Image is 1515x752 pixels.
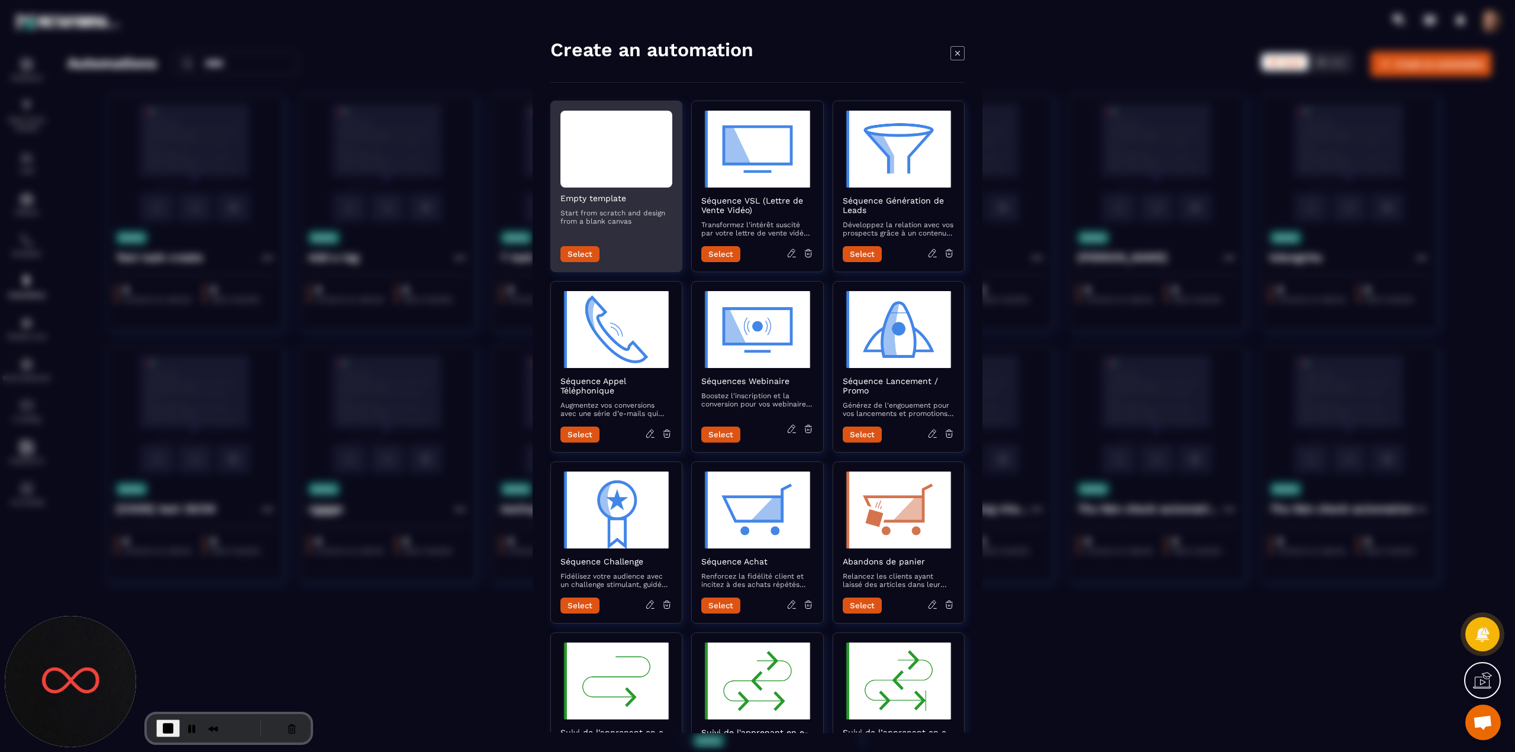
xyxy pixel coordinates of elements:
button: Select [843,427,882,443]
img: automation-objective-icon [843,643,955,719]
img: automation-objective-icon [843,111,955,188]
h2: Empty template [560,193,672,203]
h2: Séquence Appel Téléphonique [560,376,672,395]
h2: Séquence Génération de Leads [843,196,955,215]
p: Boostez l'inscription et la conversion pour vos webinaires avec des e-mails qui informent, rappel... [701,392,813,408]
img: automation-objective-icon [701,643,813,719]
h2: Séquence Achat [701,557,813,566]
button: Select [701,246,740,262]
img: automation-objective-icon [560,291,672,368]
button: Select [560,427,599,443]
img: automation-objective-icon [843,472,955,548]
img: automation-objective-icon [560,472,672,548]
img: automation-objective-icon [701,111,813,188]
button: Select [843,246,882,262]
img: automation-objective-icon [843,291,955,368]
img: automation-objective-icon [701,291,813,368]
button: Select [701,427,740,443]
p: Fidélisez votre audience avec un challenge stimulant, guidé par des e-mails encourageants et éduc... [560,572,672,589]
div: Open chat [1465,705,1501,740]
h2: Suivi de l’apprenant en e-learning asynchrone - Relance post-formation [843,728,955,747]
p: Renforcez la fidélité client et incitez à des achats répétés avec des e-mails post-achat qui valo... [701,572,813,589]
button: Select [701,598,740,614]
img: automation-objective-icon [560,643,672,719]
h2: Suivi de l'apprenant en e-learning asynchrone - Suivi du démarrage [560,728,672,747]
h2: Séquence VSL (Lettre de Vente Vidéo) [701,196,813,215]
p: Transformez l'intérêt suscité par votre lettre de vente vidéo en actions concrètes avec des e-mai... [701,221,813,237]
button: Select [560,246,599,262]
p: Générez de l'engouement pour vos lancements et promotions avec une séquence d’e-mails captivante ... [843,401,955,418]
h4: Create an automation [550,38,753,62]
p: Augmentez vos conversions avec une série d’e-mails qui préparent et suivent vos appels commerciaux [560,401,672,418]
h2: Suivi de l'apprenant en e-learning asynchrone - Suivi en cours de formation [701,728,813,747]
img: automation-objective-icon [701,472,813,548]
p: Start from scratch and design from a blank canvas [560,209,672,225]
p: Relancez les clients ayant laissé des articles dans leur panier avec une séquence d'emails rappel... [843,572,955,589]
h2: Séquence Challenge [560,557,672,566]
button: Select [560,598,599,614]
h2: Séquence Lancement / Promo [843,376,955,395]
h2: Abandons de panier [843,557,955,566]
h2: Séquences Webinaire [701,376,813,386]
button: Select [843,598,882,614]
p: Développez la relation avec vos prospects grâce à un contenu attractif qui les accompagne vers la... [843,221,955,237]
